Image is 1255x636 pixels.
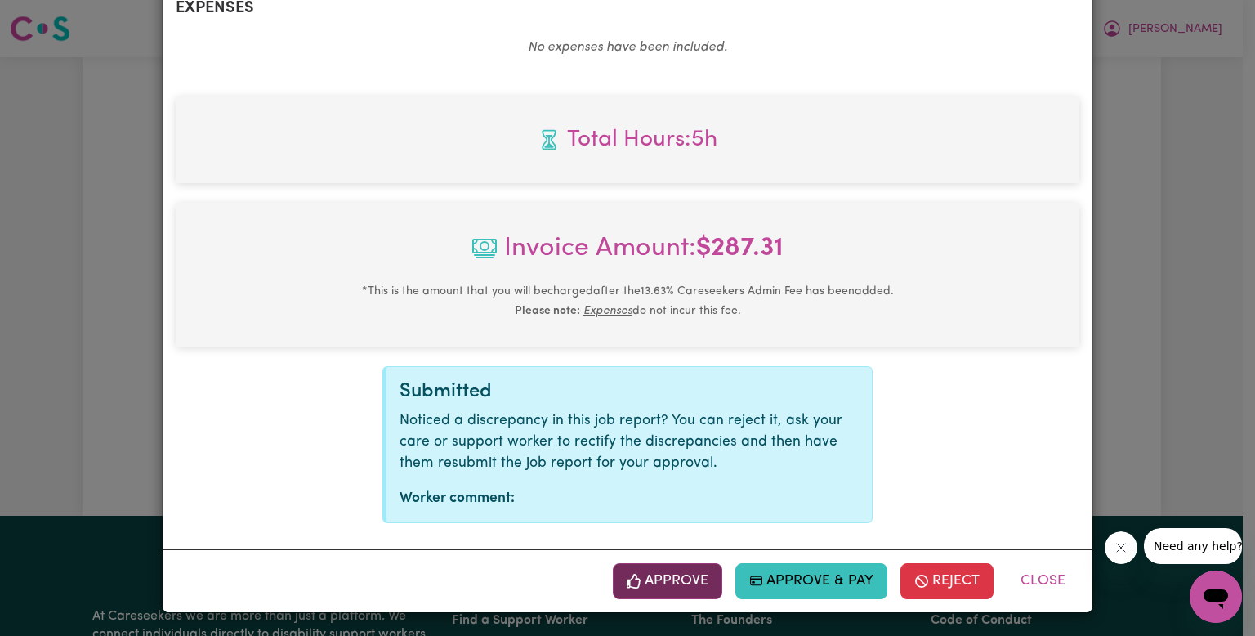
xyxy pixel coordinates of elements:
button: Approve & Pay [735,563,888,599]
span: Total hours worked: 5 hours [189,123,1066,157]
button: Approve [613,563,722,599]
b: Please note: [515,305,580,317]
p: Noticed a discrepancy in this job report? You can reject it, ask your care or support worker to r... [400,410,859,475]
button: Reject [900,563,994,599]
iframe: Message from company [1144,528,1242,564]
iframe: Button to launch messaging window [1190,571,1242,623]
small: This is the amount that you will be charged after the 13.63 % Careseekers Admin Fee has been adde... [362,285,894,317]
u: Expenses [583,305,632,317]
em: No expenses have been included. [528,41,727,54]
strong: Worker comment: [400,491,515,505]
iframe: Close message [1105,531,1137,564]
b: $ 287.31 [696,235,784,262]
button: Close [1007,563,1079,599]
span: Need any help? [10,11,99,25]
span: Invoice Amount: [189,229,1066,281]
span: Submitted [400,382,492,401]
